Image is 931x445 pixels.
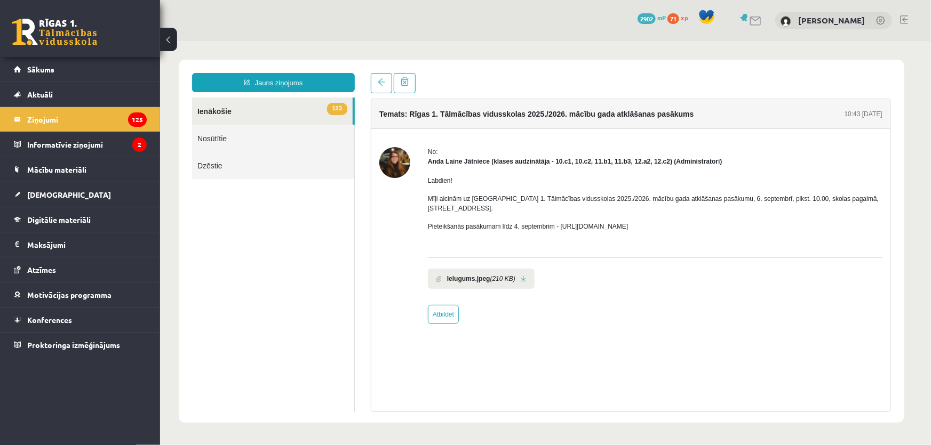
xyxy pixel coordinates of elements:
[27,190,111,199] span: [DEMOGRAPHIC_DATA]
[32,111,194,138] a: Dzēstie
[638,13,656,24] span: 2902
[32,32,195,51] a: Jauns ziņojums
[14,182,147,207] a: [DEMOGRAPHIC_DATA]
[681,13,688,22] span: xp
[638,13,666,22] a: 2902 mP
[14,207,147,232] a: Digitālie materiāli
[27,90,53,99] span: Aktuāli
[27,232,147,257] legend: Maksājumi
[330,233,355,242] i: (210 KB)
[657,13,666,22] span: mP
[14,282,147,307] a: Motivācijas programma
[27,315,72,325] span: Konferences
[14,157,147,182] a: Mācību materiāli
[27,165,86,174] span: Mācību materiāli
[14,308,147,332] a: Konferences
[14,82,147,107] a: Aktuāli
[798,15,865,26] a: [PERSON_NAME]
[27,340,120,350] span: Proktoringa izmēģinājums
[14,333,147,357] a: Proktoringa izmēģinājums
[14,107,147,132] a: Ziņojumi125
[268,181,722,190] p: Pieteikšanās pasākumam līdz 4. septembrim - [URL][DOMAIN_NAME]
[268,106,722,116] div: No:
[667,13,693,22] a: 71 xp
[27,265,56,274] span: Atzīmes
[27,290,112,300] span: Motivācijas programma
[287,233,330,242] b: Ielugums.jpeg
[268,153,722,172] p: Mīļi aicinām uz [GEOGRAPHIC_DATA] 1. Tālmācības vidusskolas 2025./2026. mācību gada atklāšanas pa...
[128,112,147,127] i: 125
[32,56,193,84] a: 123Ienākošie
[167,62,187,74] span: 123
[667,13,679,24] span: 71
[685,68,722,78] div: 10:43 [DATE]
[27,215,91,224] span: Digitālie materiāli
[32,84,194,111] a: Nosūtītie
[27,132,147,157] legend: Informatīvie ziņojumi
[219,69,534,77] h4: Temats: Rīgas 1. Tālmācības vidusskolas 2025./2026. mācību gada atklāšanas pasākums
[12,19,97,45] a: Rīgas 1. Tālmācības vidusskola
[268,117,562,124] strong: Anda Laine Jātniece (klases audzinātāja - 10.c1, 10.c2, 11.b1, 11.b3, 12.a2, 12.c2) (Administratori)
[268,135,722,144] p: Labdien!
[14,257,147,282] a: Atzīmes
[219,106,250,137] img: Anda Laine Jātniece (klases audzinātāja - 10.c1, 10.c2, 11.b1, 11.b3, 12.a2, 12.c2)
[268,264,299,283] a: Atbildēt
[781,16,791,27] img: Eriks Meļņiks
[14,132,147,157] a: Informatīvie ziņojumi2
[27,107,147,132] legend: Ziņojumi
[132,137,147,152] i: 2
[14,57,147,82] a: Sākums
[27,64,54,74] span: Sākums
[14,232,147,257] a: Maksājumi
